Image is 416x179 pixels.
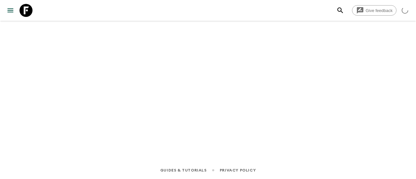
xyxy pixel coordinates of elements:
span: Give feedback [362,8,396,13]
a: Give feedback [352,5,396,16]
button: search adventures [334,4,347,17]
a: Privacy Policy [220,167,256,174]
button: menu [4,4,17,17]
a: Guides & Tutorials [160,167,207,174]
